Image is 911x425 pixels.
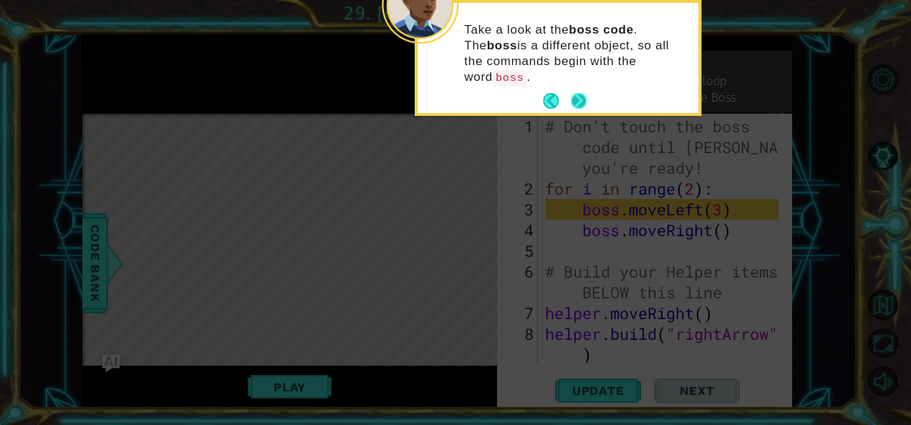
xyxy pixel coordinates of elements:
[571,93,587,109] button: Next
[569,23,633,36] strong: boss code
[487,39,518,52] strong: boss
[543,93,571,109] button: Back
[493,70,527,86] code: boss
[464,22,688,86] p: Take a look at the . The is a different object, so all the commands begin with the word .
